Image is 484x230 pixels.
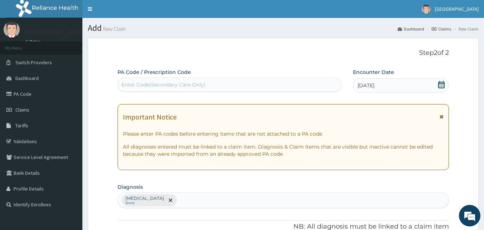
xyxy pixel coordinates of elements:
a: Online [25,39,42,44]
span: Tariffs [15,122,28,129]
p: Please enter PA codes before entering items that are not attached to a PA code [123,130,444,137]
img: d_794563401_company_1708531726252_794563401 [13,36,29,54]
div: Enter Code(Secondary Care Only) [121,81,206,88]
span: Switch Providers [15,59,52,66]
span: [GEOGRAPHIC_DATA] [435,6,479,12]
label: Encounter Date [353,69,394,76]
p: All diagnoses entered must be linked to a claim item. Diagnosis & Claim Items that are visible bu... [123,143,444,158]
label: PA Code / Prescription Code [118,69,191,76]
img: User Image [422,5,431,14]
span: We're online! [42,69,99,142]
p: [GEOGRAPHIC_DATA] [25,29,84,36]
p: [MEDICAL_DATA] [125,196,164,201]
a: Dashboard [398,26,424,32]
span: Dashboard [15,75,39,81]
span: remove selection option [167,197,174,203]
div: Minimize live chat window [118,4,135,21]
label: Diagnosis [118,183,143,191]
h1: Important Notice [123,113,177,121]
small: Query [125,201,164,205]
div: Chat with us now [37,40,120,50]
a: Claims [432,26,451,32]
li: New Claim [452,26,479,32]
img: User Image [4,22,20,38]
h1: Add [88,23,479,33]
small: New Claim [102,26,126,32]
p: Step 2 of 2 [118,49,449,57]
textarea: Type your message and hit 'Enter' [4,154,136,179]
span: Claims [15,107,29,113]
span: [DATE] [358,82,374,89]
